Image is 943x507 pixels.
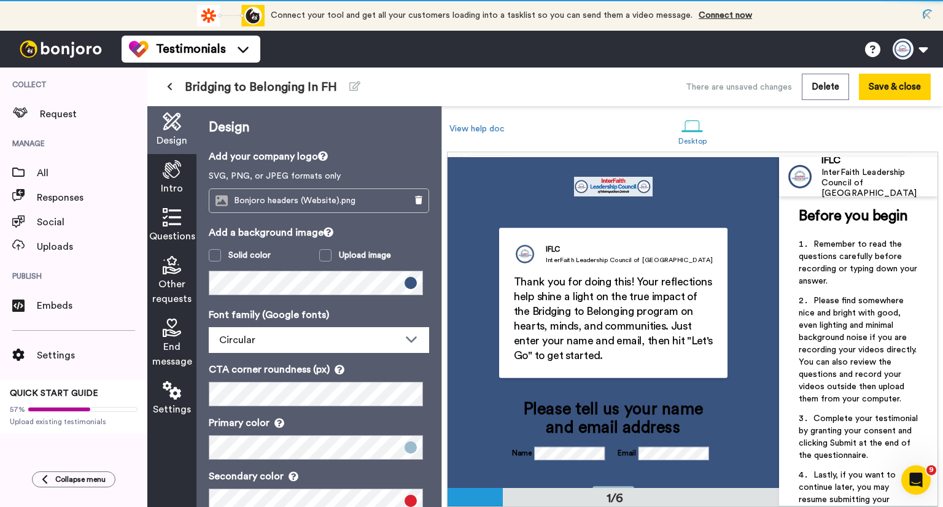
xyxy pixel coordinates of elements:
[161,181,183,196] span: Intro
[271,11,693,20] span: Connect your tool and get all your customers loading into a tasklist so you can send them a video...
[10,404,25,414] span: 57%
[149,229,195,244] span: Questions
[699,11,752,20] a: Connect now
[514,277,715,362] span: Thank you for doing this! Your reflections help shine a light on the true impact of the Bridging ...
[209,416,429,430] p: Primary color
[37,215,147,230] span: Social
[40,107,147,122] span: Request
[799,296,919,403] span: Please find somewhere nice and bright with good, even lighting and minimal background noise if yo...
[37,348,147,363] span: Settings
[672,109,713,152] a: Desktop
[10,417,138,427] span: Upload existing testimonials
[209,469,429,484] p: Secondary color
[37,166,147,180] span: All
[592,486,634,505] button: Let's go
[15,41,107,58] img: bj-logo-header-white.svg
[821,155,937,166] div: IFLC
[152,277,192,306] span: Other requests
[209,170,429,182] p: SVG, PNG, or JPEG formats only
[546,244,713,255] div: IFLC
[37,239,147,254] span: Uploads
[339,249,391,261] div: Upload image
[209,362,429,377] p: CTA corner roundness (px)
[37,190,147,205] span: Responses
[802,74,849,100] button: Delete
[209,118,429,137] p: Design
[901,465,931,495] iframe: Intercom live chat
[926,465,936,475] span: 9
[234,196,362,206] span: Bonjoro headers (Website).png
[859,74,931,100] button: Save & close
[197,5,265,26] div: animation
[799,209,907,223] span: Before you begin
[37,298,147,313] span: Embeds
[153,402,191,417] span: Settings
[228,249,271,261] div: Solid color
[678,137,707,145] div: Desktop
[514,242,537,266] img: InterFaith Leadership Council of Metropolitan Detroit
[152,339,192,369] span: End message
[209,308,429,322] p: Font family (Google fonts)
[799,414,920,460] span: Complete your testimonial by granting your consent and clicking Submit at the end of the question...
[219,335,255,345] span: Circular
[512,400,715,437] div: Please tell us your name and email address
[686,81,792,93] div: There are unsaved changes
[821,168,937,198] div: InterFaith Leadership Council of [GEOGRAPHIC_DATA]
[449,125,505,133] a: View help doc
[55,474,106,484] span: Collapse menu
[799,240,920,285] span: Remember to read the questions carefully before recording or typing down your answer.
[574,177,653,196] img: 2ab9b157-cf12-4eac-8e93-0e1cd29f3b81
[209,225,429,240] p: Add a background image
[129,39,149,59] img: tm-color.svg
[618,447,636,459] label: Email
[585,490,644,507] div: 1/6
[185,79,337,96] span: Bridging to Belonging In FH
[786,162,815,192] img: Profile Image
[157,133,187,148] span: Design
[10,389,98,398] span: QUICK START GUIDE
[32,471,115,487] button: Collapse menu
[512,447,532,459] label: Name
[156,41,226,58] span: Testimonials
[546,255,713,265] div: InterFaith Leadership Council of [GEOGRAPHIC_DATA]
[209,149,429,164] p: Add your company logo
